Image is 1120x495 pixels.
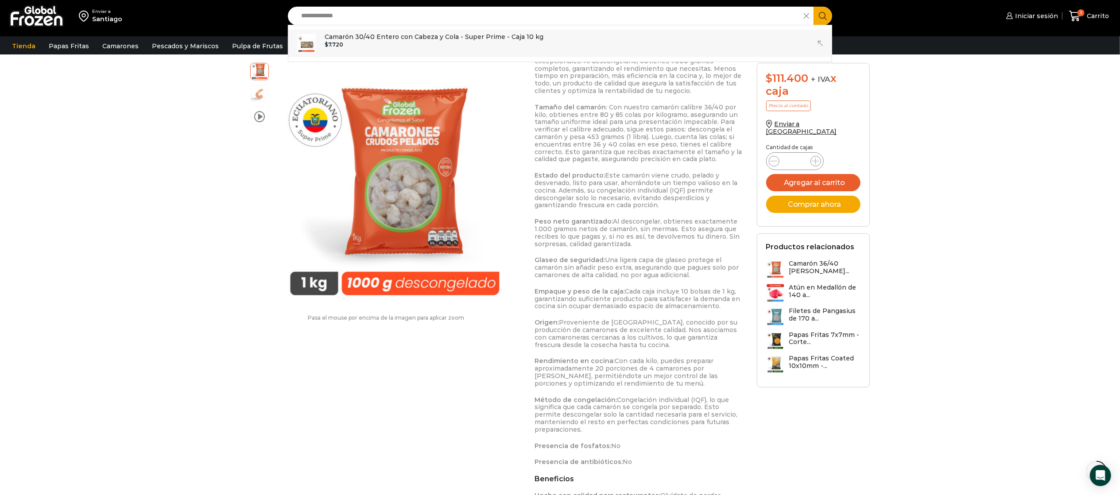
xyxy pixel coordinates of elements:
[766,174,861,191] button: Agregar al carrito
[535,442,744,450] p: No
[1004,7,1058,25] a: Iniciar sesión
[766,196,861,213] button: Comprar ahora
[789,331,861,346] h3: Papas Fritas 7x7mm - Corte...
[92,8,122,15] div: Enviar a
[1090,465,1111,486] div: Open Intercom Messenger
[535,256,605,264] strong: Glaseo de seguridad:
[1077,9,1085,16] span: 3
[766,72,861,98] div: x caja
[789,284,861,299] h3: Atún en Medallón de 140 a...
[535,396,617,404] strong: Método de congelación:
[251,62,268,80] span: PM04004040
[1013,12,1058,20] span: Iniciar sesión
[766,260,861,279] a: Camarón 36/40 [PERSON_NAME]...
[273,63,516,306] img: PM04004040
[8,38,40,54] a: Tienda
[1085,12,1109,20] span: Carrito
[325,32,543,42] p: Camarón 30/40 Entero con Cabeza y Cola - Super Prime - Caja 10 kg
[766,72,773,85] span: $
[787,155,803,167] input: Product quantity
[228,38,287,54] a: Pulpa de Frutas
[766,120,837,135] a: Enviar a [GEOGRAPHIC_DATA]
[535,256,744,278] p: Una ligera capa de glaseo protege el camarón sin añadir peso extra, asegurando que pagues solo po...
[766,355,861,374] a: Papas Fritas Coated 10x10mm -...
[766,72,808,85] bdi: 111.400
[44,38,93,54] a: Papas Fritas
[535,218,744,247] p: Al descongelar, obtienes exactamente 1.000 gramos netos de camarón, sin mermas. Esto asegura que ...
[535,103,606,111] strong: Tamaño del camarón
[251,85,268,103] span: camaron-sin-cascara
[789,355,861,370] h3: Papas Fritas Coated 10x10mm -...
[535,442,612,450] strong: Presencia de fosfatos:
[766,243,855,251] h2: Productos relacionados
[98,38,143,54] a: Camarones
[92,15,122,23] div: Santiago
[535,172,744,209] p: Este camarón viene crudo, pelado y desvenado, listo para usar, ahorrándote un tiempo valioso en l...
[535,104,744,163] p: : Con nuestro camarón calibre 36/40 por kilo, obtienes entre 80 y 85 colas por kilogramo, asegura...
[535,318,559,326] strong: Origen:
[535,475,744,483] h2: Beneficios
[535,28,744,95] p: Este camarón está diseñado para simplificar tu trabajo en la cocina. Sin necesidad de pelar ni de...
[325,41,343,48] bdi: 7.720
[766,307,861,326] a: Filetes de Pangasius de 170 a...
[535,287,625,295] strong: Empaque y peso de la caja:
[288,30,832,57] a: Camarón 30/40 Entero con Cabeza y Cola - Super Prime - Caja 10 kg $7.720
[79,8,92,23] img: address-field-icon.svg
[766,284,861,303] a: Atún en Medallón de 140 a...
[535,458,623,466] strong: Presencia de antibióticos:
[811,75,831,84] span: + IVA
[147,38,223,54] a: Pescados y Mariscos
[273,63,516,306] div: 1 / 3
[789,307,861,322] h3: Filetes de Pangasius de 170 a...
[535,357,615,365] strong: Rendimiento en cocina:
[535,288,744,310] p: Cada caja incluye 10 bolsas de 1 kg, garantizando suficiente producto para satisfacer la demanda ...
[535,217,613,225] strong: Peso neto garantizado:
[325,41,328,48] span: $
[535,319,744,348] p: Proveniente de [GEOGRAPHIC_DATA], conocido por su producción de camarones de excelente calidad. N...
[535,396,744,433] p: Congelación individual (IQF), lo que significa que cada camarón se congela por separado. Esto per...
[789,260,861,275] h3: Camarón 36/40 [PERSON_NAME]...
[535,357,744,387] p: Con cada kilo, puedes preparar aproximadamente 20 porciones de 4 camarones por [PERSON_NAME], per...
[1067,6,1111,27] a: 3 Carrito
[535,171,605,179] strong: Estado del producto:
[250,315,522,321] p: Pasa el mouse por encima de la imagen para aplicar zoom
[814,7,832,25] button: Search button
[766,331,861,350] a: Papas Fritas 7x7mm - Corte...
[766,144,861,151] p: Cantidad de cajas
[766,101,811,111] p: Precio al contado
[535,458,744,466] p: No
